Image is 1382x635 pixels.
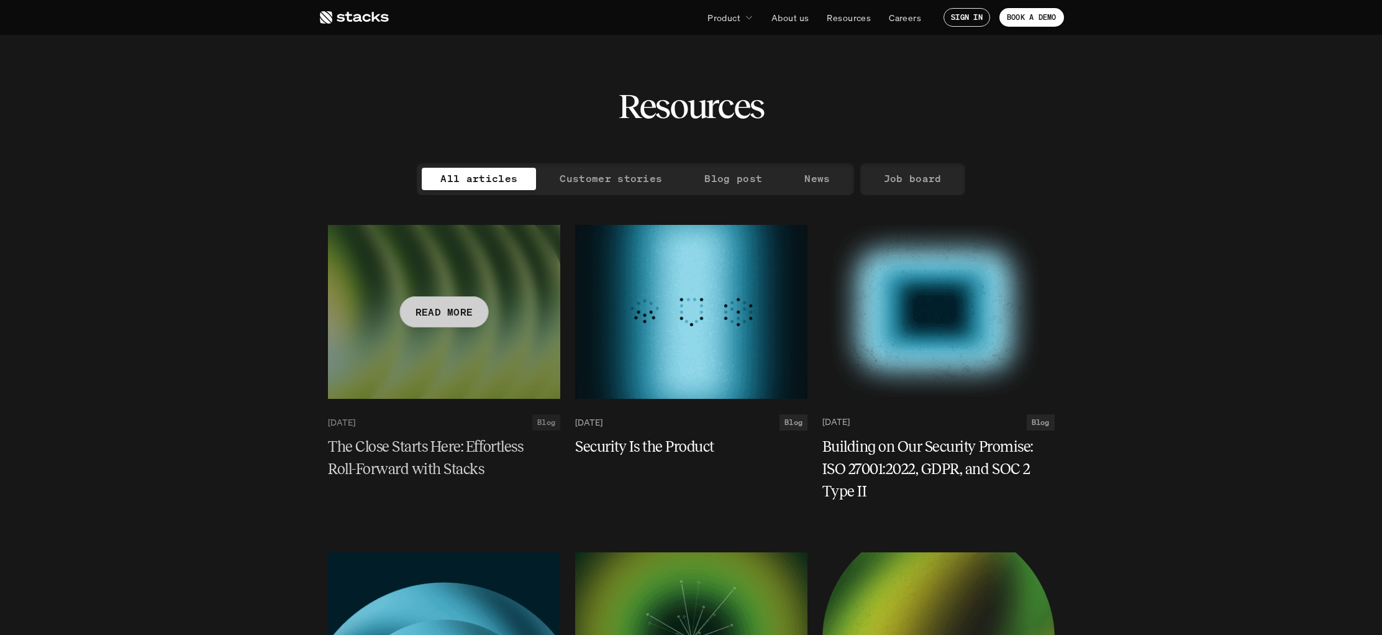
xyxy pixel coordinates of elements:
h5: Building on Our Security Promise: ISO 27001:2022, GDPR, and SOC 2 Type II [822,436,1040,503]
a: The Close Starts Here: Effortless Roll-Forward with Stacks [328,436,560,480]
p: Product [707,11,740,24]
p: SIGN IN [951,13,983,22]
p: [DATE] [575,417,602,427]
p: [DATE] [822,417,850,427]
a: Privacy Policy [186,56,240,66]
a: BOOK A DEMO [999,8,1064,27]
p: [DATE] [328,417,355,427]
p: Resources [827,11,871,24]
a: Security Is the Product [575,436,807,458]
a: SIGN IN [943,8,990,27]
p: About us [771,11,809,24]
h5: Security Is the Product [575,436,793,458]
a: Customer stories [541,168,681,190]
p: Careers [889,11,921,24]
a: About us [764,6,816,29]
p: READ MORE [415,303,473,321]
p: Customer stories [560,170,662,188]
a: Resources [819,6,878,29]
a: Job board [865,168,960,190]
a: News [786,168,848,190]
h2: Blog [784,418,802,427]
a: Blog post [686,168,781,190]
a: [DATE]Blog [822,414,1055,431]
h2: Resources [618,87,764,126]
a: [DATE]Blog [575,414,807,431]
a: READ MORE [328,225,560,399]
a: Careers [881,6,929,29]
p: Job board [884,170,942,188]
p: BOOK A DEMO [1007,13,1057,22]
p: Blog post [704,170,762,188]
h5: The Close Starts Here: Effortless Roll-Forward with Stacks [328,436,545,480]
p: News [804,170,830,188]
p: All articles [440,170,517,188]
h2: Blog [537,418,555,427]
a: [DATE]Blog [328,414,560,431]
h2: Blog [1032,418,1050,427]
a: All articles [422,168,536,190]
a: Building on Our Security Promise: ISO 27001:2022, GDPR, and SOC 2 Type II [822,436,1055,503]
